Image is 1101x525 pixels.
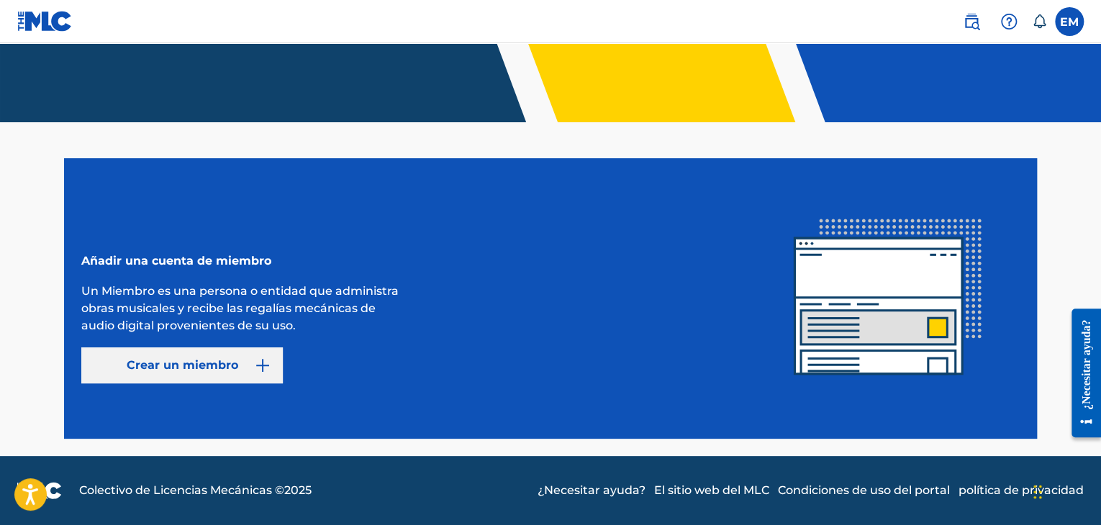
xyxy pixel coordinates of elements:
div: Menú de usuario [1055,7,1084,36]
font: Crear un miembro [127,358,238,372]
font: Añadir una cuenta de miembro [81,254,271,268]
font: Colectivo de Licencias Mecánicas © [79,483,284,497]
img: 9d2ae6d4665cec9f34b9.svg [254,357,271,374]
font: 2025 [284,483,312,497]
img: Logotipo del MLC [17,11,73,32]
font: Un Miembro es una persona o entidad que administra obras musicales y recibe las regalías mecánica... [81,284,399,332]
font: El sitio web del MLC [654,483,769,497]
font: ¿Necesitar ayuda? [538,483,645,497]
font: Condiciones de uso del portal [778,483,950,497]
div: Chat Widget [779,23,1101,525]
iframe: Centro de recursos [1061,296,1101,451]
div: Ayuda [994,7,1023,36]
img: ayuda [1000,13,1018,30]
img: buscar [963,13,980,30]
img: logo [17,482,62,499]
div: Arrastrar [1033,470,1042,513]
iframe: Widget de chat [779,23,1101,525]
button: Crear un miembro [81,347,283,383]
a: ¿Necesitar ayuda? [538,482,645,499]
a: Búsqueda pública [957,7,986,36]
a: El sitio web del MLC [654,482,769,499]
a: Condiciones de uso del portal [778,482,950,499]
img: imagen [756,167,1020,430]
div: Notificaciones [1032,14,1046,29]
